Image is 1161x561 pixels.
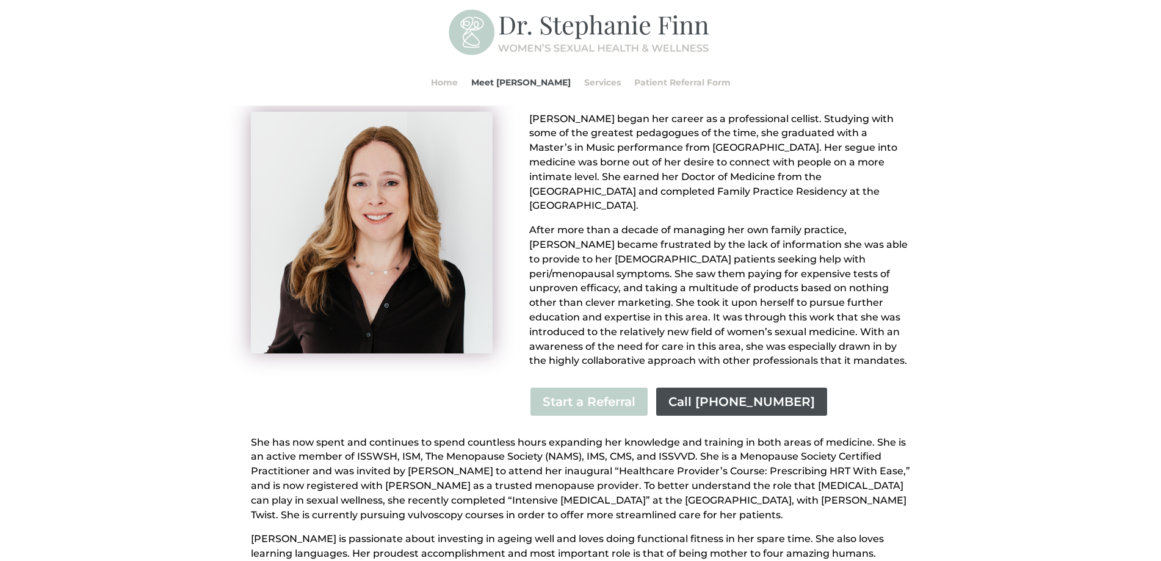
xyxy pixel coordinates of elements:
p: [PERSON_NAME] is passionate about investing in ageing well and loves doing functional fitness in ... [251,532,910,561]
img: Stephanie Finn Headshot 02 [251,112,493,353]
a: Home [431,59,458,106]
a: Call [PHONE_NUMBER] [655,386,828,417]
a: Meet [PERSON_NAME] [471,59,571,106]
a: Services [584,59,621,106]
a: Start a Referral [529,386,649,417]
p: [PERSON_NAME] began her career as a professional cellist. Studying with some of the greatest peda... [529,112,910,223]
a: Patient Referral Form [634,59,731,106]
p: She has now spent and continues to spend countless hours expanding her knowledge and training in ... [251,435,910,532]
p: After more than a decade of managing her own family practice, [PERSON_NAME] became frustrated by ... [529,223,910,368]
